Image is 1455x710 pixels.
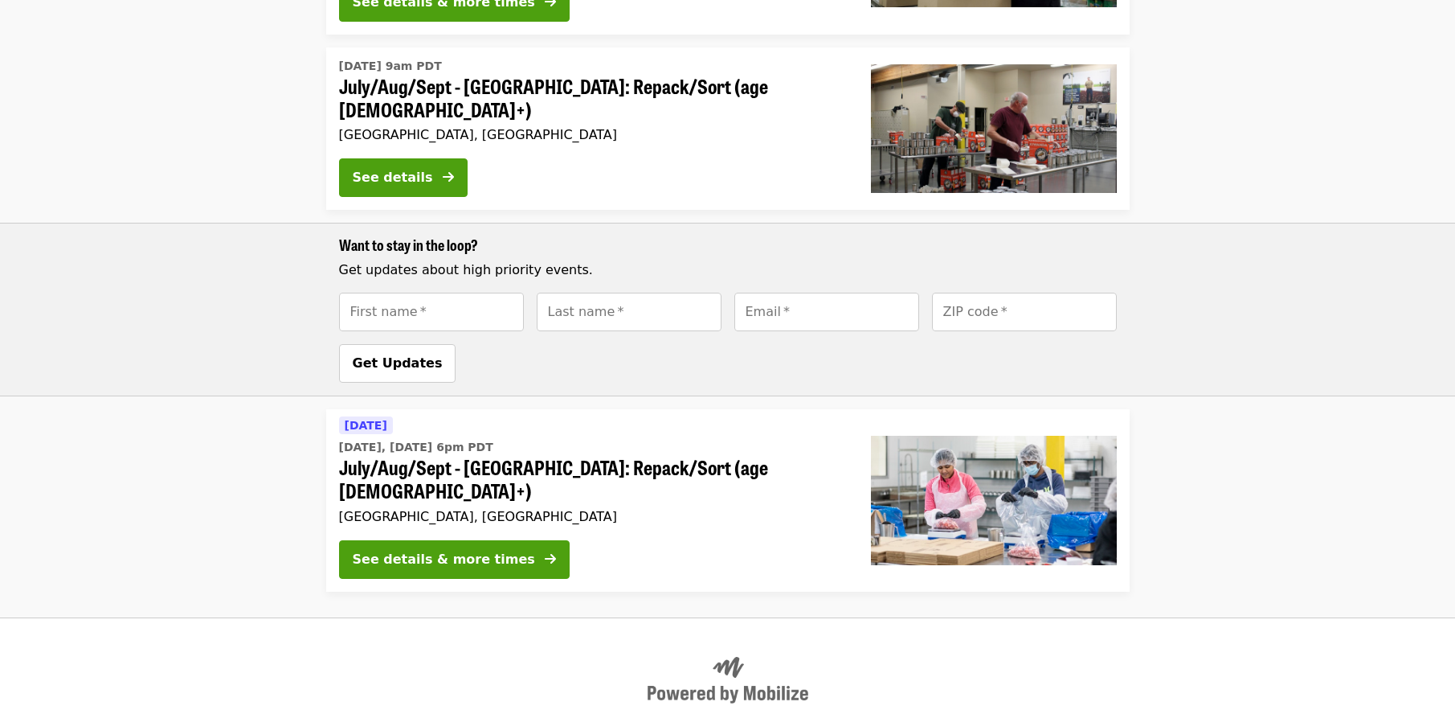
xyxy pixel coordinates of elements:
img: July/Aug/Sept - Beaverton: Repack/Sort (age 10+) organized by Oregon Food Bank [871,436,1117,564]
time: [DATE] 9am PDT [339,58,442,75]
div: See details & more times [353,550,535,569]
button: See details & more times [339,540,570,579]
span: Get updates about high priority events. [339,262,593,277]
span: Get Updates [353,355,443,371]
i: arrow-right icon [443,170,454,185]
input: [object Object] [734,293,919,331]
input: [object Object] [932,293,1117,331]
button: See details [339,158,468,197]
div: [GEOGRAPHIC_DATA], [GEOGRAPHIC_DATA] [339,127,845,142]
span: Want to stay in the loop? [339,234,478,255]
span: July/Aug/Sept - [GEOGRAPHIC_DATA]: Repack/Sort (age [DEMOGRAPHIC_DATA]+) [339,456,845,503]
div: See details [353,168,433,187]
img: July/Aug/Sept - Portland: Repack/Sort (age 16+) organized by Oregon Food Bank [871,64,1117,193]
div: [GEOGRAPHIC_DATA], [GEOGRAPHIC_DATA] [339,509,845,524]
a: See details for "July/Aug/Sept - Portland: Repack/Sort (age 16+)" [326,47,1130,211]
input: [object Object] [537,293,721,331]
input: [object Object] [339,293,524,331]
span: July/Aug/Sept - [GEOGRAPHIC_DATA]: Repack/Sort (age [DEMOGRAPHIC_DATA]+) [339,75,845,121]
i: arrow-right icon [545,552,556,567]
img: Powered by Mobilize [648,657,808,704]
a: See details for "July/Aug/Sept - Beaverton: Repack/Sort (age 10+)" [326,409,1130,592]
button: Get Updates [339,344,456,383]
span: [DATE] [345,419,387,432]
time: [DATE], [DATE] 6pm PDT [339,439,493,456]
